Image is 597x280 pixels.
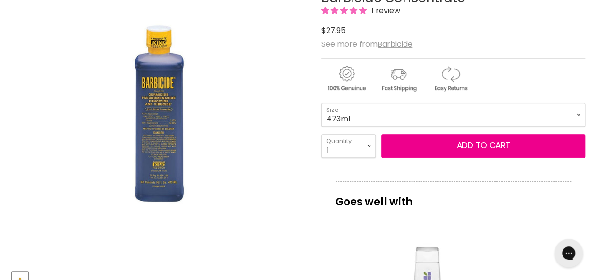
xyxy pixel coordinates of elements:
[321,39,412,50] span: See more from
[321,134,376,158] select: Quantity
[373,64,423,93] img: shipping.gif
[321,64,371,93] img: genuine.gif
[321,5,369,16] span: 5.00 stars
[369,5,400,16] span: 1 review
[336,181,571,212] p: Goes well with
[378,39,412,50] a: Barbicide
[321,25,345,36] span: $27.95
[550,236,588,271] iframe: Gorgias live chat messenger
[381,134,585,158] button: Add to cart
[425,64,475,93] img: returns.gif
[457,140,510,151] span: Add to cart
